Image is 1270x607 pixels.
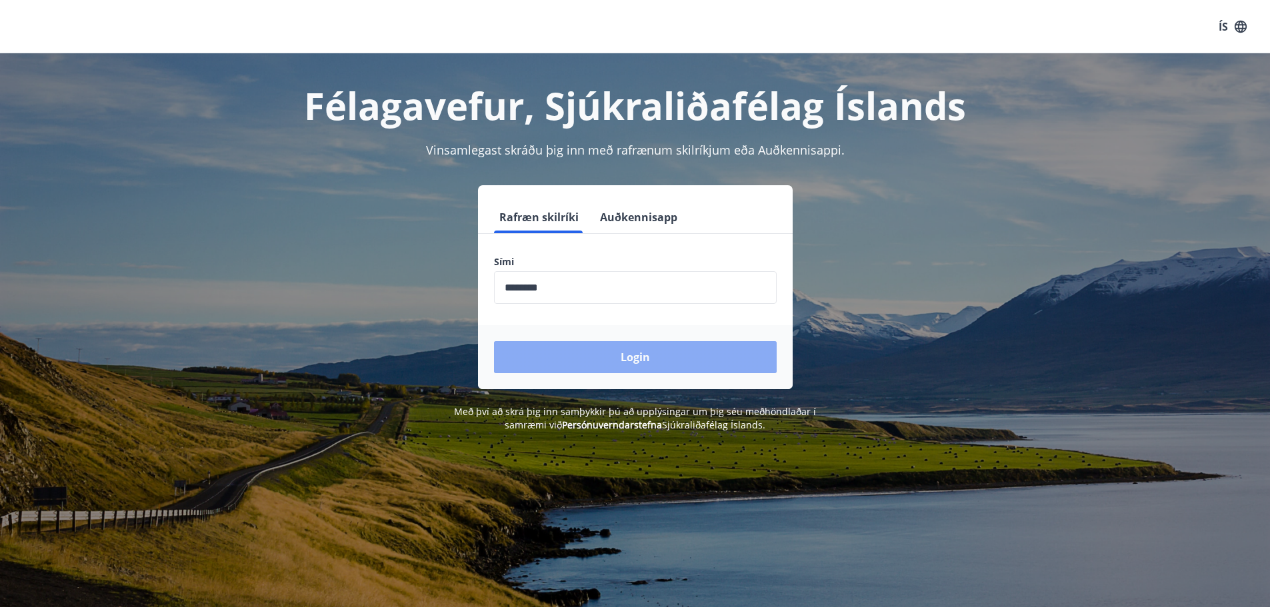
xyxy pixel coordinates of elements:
span: Með því að skrá þig inn samþykkir þú að upplýsingar um þig séu meðhöndlaðar í samræmi við Sjúkral... [454,405,816,431]
h1: Félagavefur, Sjúkraliðafélag Íslands [171,80,1099,131]
a: Persónuverndarstefna [562,418,662,431]
label: Sími [494,255,777,269]
button: Auðkennisapp [595,201,683,233]
button: ÍS [1211,15,1254,39]
button: Rafræn skilríki [494,201,584,233]
button: Login [494,341,777,373]
span: Vinsamlegast skráðu þig inn með rafrænum skilríkjum eða Auðkennisappi. [426,142,845,158]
